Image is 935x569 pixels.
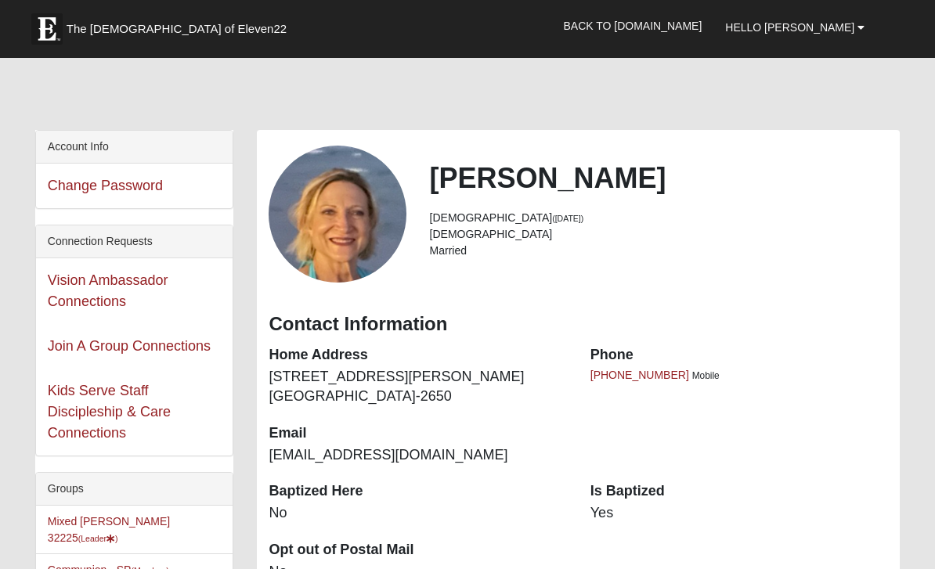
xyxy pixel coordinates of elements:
a: Vision Ambassador Connections [48,272,168,309]
span: Hello [PERSON_NAME] [725,21,854,34]
dt: Is Baptized [590,481,888,502]
dd: [STREET_ADDRESS][PERSON_NAME] [GEOGRAPHIC_DATA]-2650 [269,367,566,407]
dd: Yes [590,503,888,524]
a: Kids Serve Staff Discipleship & Care Connections [48,383,171,441]
dt: Baptized Here [269,481,566,502]
a: View Fullsize Photo [269,146,406,283]
a: Mixed [PERSON_NAME] 32225(Leader) [48,515,170,544]
li: [DEMOGRAPHIC_DATA] [430,226,889,243]
span: The [DEMOGRAPHIC_DATA] of Eleven22 [67,21,287,37]
dt: Home Address [269,345,566,366]
dt: Phone [590,345,888,366]
span: Mobile [692,370,720,381]
h2: [PERSON_NAME] [430,161,889,195]
div: Account Info [36,131,233,164]
dd: [EMAIL_ADDRESS][DOMAIN_NAME] [269,445,566,466]
a: Join A Group Connections [48,338,211,354]
a: Hello [PERSON_NAME] [713,8,876,47]
li: Married [430,243,889,259]
dd: No [269,503,566,524]
a: The [DEMOGRAPHIC_DATA] of Eleven22 [23,5,337,45]
small: ([DATE]) [552,214,583,223]
a: Back to [DOMAIN_NAME] [551,6,713,45]
h3: Contact Information [269,313,888,336]
a: Change Password [48,178,163,193]
div: Groups [36,473,233,506]
dt: Email [269,423,566,444]
dt: Opt out of Postal Mail [269,540,566,560]
small: (Leader ) [78,534,118,543]
div: Connection Requests [36,225,233,258]
img: Eleven22 logo [31,13,63,45]
a: [PHONE_NUMBER] [590,369,689,381]
li: [DEMOGRAPHIC_DATA] [430,210,889,226]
